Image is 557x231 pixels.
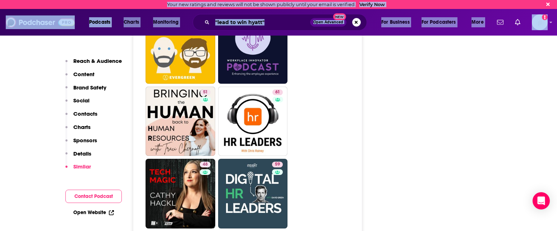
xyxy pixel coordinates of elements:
span: For Podcasters [422,17,456,27]
a: 54 [146,14,215,84]
p: Content [73,71,95,78]
a: Open Website [73,209,114,216]
p: Brand Safety [73,84,106,91]
span: For Business [381,17,410,27]
p: Details [73,150,91,157]
span: Podcasts [89,17,110,27]
button: open menu [376,17,419,28]
span: 61 [275,89,280,96]
span: New [333,13,346,20]
span: Monitoring [153,17,179,27]
a: Verify Now [359,2,385,7]
button: open menu [84,17,120,28]
button: open menu [417,17,466,28]
button: Charts [65,124,91,137]
p: Contacts [73,110,97,117]
a: Show notifications dropdown [494,16,506,28]
span: Open Advanced [313,20,343,24]
div: Search podcasts, credits, & more... [199,14,374,31]
button: Contacts [65,110,97,124]
button: Reach & Audience [65,57,122,71]
p: Similar [73,163,91,170]
div: Your new ratings and reviews will not be shown publicly until your email is verified. [167,2,385,7]
a: 59 [218,159,288,228]
a: 61 [218,87,288,156]
svg: Email not verified [542,14,548,20]
a: 48 [218,14,288,84]
div: Open Intercom Messenger [533,192,550,209]
img: User Profile [532,14,548,30]
button: Content [65,71,95,84]
img: Podchaser - Follow, Share and Rate Podcasts [6,15,75,29]
a: Show notifications dropdown [512,16,523,28]
button: Social [65,97,89,110]
button: Sponsors [65,137,97,150]
button: Details [65,150,91,163]
button: Brand Safety [65,84,106,97]
a: 59 [272,162,283,167]
span: 51 [203,89,208,96]
a: 48 [200,162,211,167]
button: Similar [65,163,91,176]
a: 51 [200,89,211,95]
p: Social [73,97,89,104]
span: Logged in as dresnic [532,14,548,30]
a: 48 [146,159,215,228]
span: 48 [203,161,208,168]
a: 61 [272,89,283,95]
button: Open AdvancedNew [310,18,346,27]
p: Sponsors [73,137,97,144]
button: Contact Podcast [65,190,122,203]
p: Reach & Audience [73,57,122,64]
a: 51 [146,87,215,156]
button: open menu [466,17,493,28]
p: Charts [73,124,91,130]
input: Search podcasts, credits, & more... [212,17,310,28]
span: Charts [124,17,139,27]
span: More [471,17,484,27]
button: Show profile menu [532,14,548,30]
a: Charts [119,17,143,28]
span: 59 [275,161,280,168]
button: open menu [148,17,188,28]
